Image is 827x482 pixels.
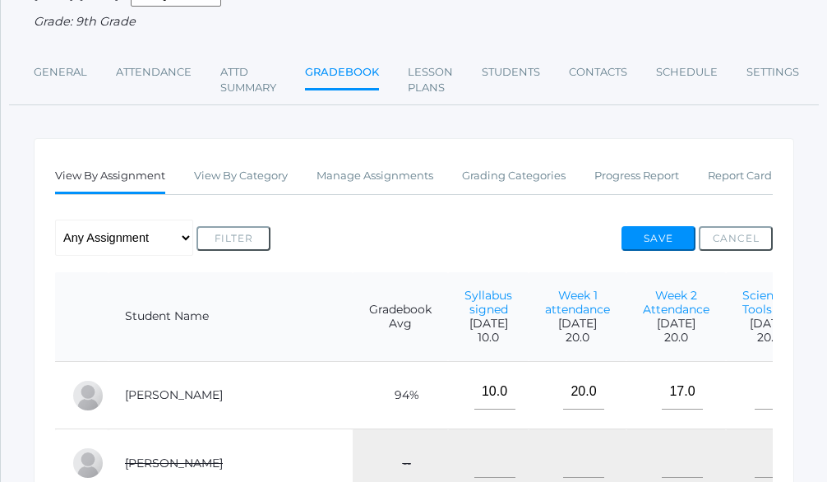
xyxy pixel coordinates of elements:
[545,288,610,317] a: Week 1 attendance
[746,56,799,89] a: Settings
[742,288,796,317] a: Scientific Tools Lab
[569,56,627,89] a: Contacts
[55,160,165,195] a: View By Assignment
[72,447,104,480] div: Zoe Carr
[353,272,448,362] th: Gradebook Avg
[462,160,566,192] a: Grading Categories
[545,331,610,345] span: 20.0
[643,288,709,317] a: Week 2 Attendance
[464,288,512,317] a: Syllabus signed
[220,56,276,104] a: Attd Summary
[125,387,223,402] a: [PERSON_NAME]
[194,160,288,192] a: View By Category
[621,226,695,251] button: Save
[72,379,104,412] div: Pierce Brozek
[109,272,353,362] th: Student Name
[116,56,192,89] a: Attendance
[643,317,709,331] span: [DATE]
[196,226,270,251] button: Filter
[545,317,610,331] span: [DATE]
[482,56,540,89] a: Students
[353,361,448,429] td: 94%
[464,331,512,345] span: 10.0
[742,317,796,331] span: [DATE]
[643,331,709,345] span: 20.0
[316,160,433,192] a: Manage Assignments
[699,226,773,251] button: Cancel
[656,56,718,89] a: Schedule
[708,160,772,192] a: Report Card
[34,56,87,89] a: General
[408,56,453,104] a: Lesson Plans
[305,56,379,91] a: Gradebook
[34,13,794,31] div: Grade: 9th Grade
[742,331,796,345] span: 20.0
[125,456,223,470] a: [PERSON_NAME]
[594,160,679,192] a: Progress Report
[464,317,512,331] span: [DATE]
